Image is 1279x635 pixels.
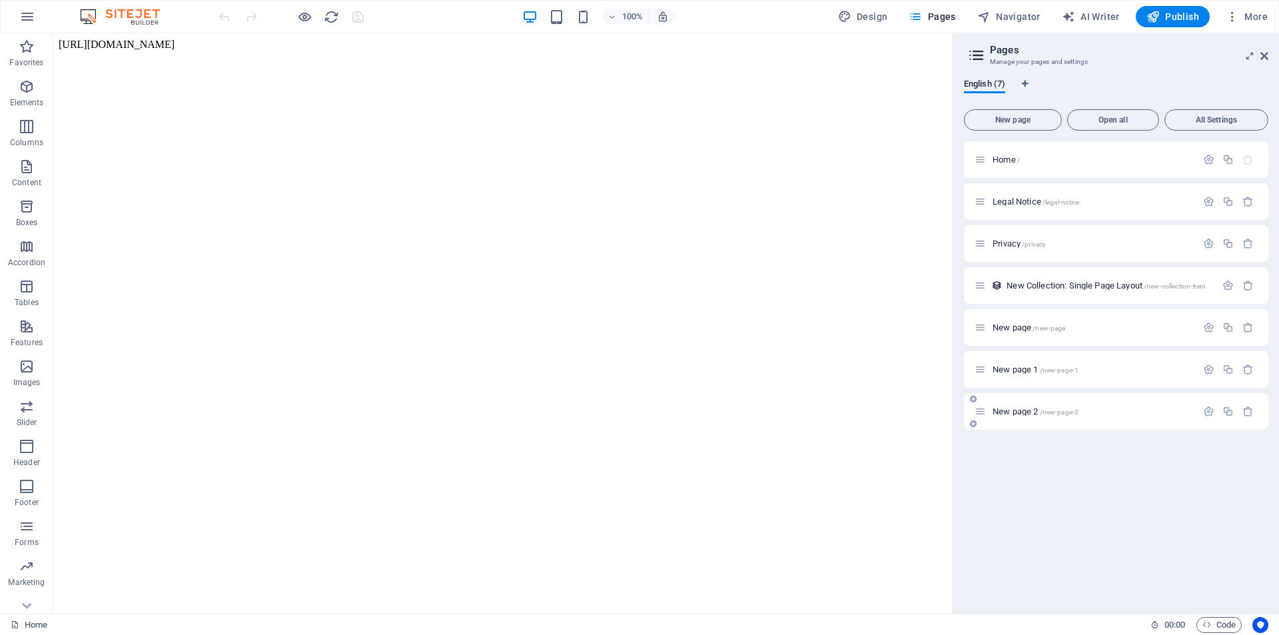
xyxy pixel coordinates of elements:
span: Click to open page [993,406,1078,416]
button: Pages [903,6,961,27]
span: : [1174,620,1176,630]
div: Settings [1203,364,1214,375]
div: New page/new-page [989,323,1196,332]
button: AI Writer [1057,6,1125,27]
button: Design [833,6,893,27]
span: More [1226,10,1268,23]
div: Language Tabs [964,79,1268,104]
button: Click here to leave preview mode and continue editing [296,9,312,25]
h3: Manage your pages and settings [990,56,1242,68]
span: English (7) [964,76,1005,95]
img: Editor Logo [77,9,177,25]
div: Remove [1242,238,1254,249]
div: Design (Ctrl+Alt+Y) [833,6,893,27]
div: Settings [1203,238,1214,249]
span: /new-collection-item [1144,283,1206,290]
i: Reload page [324,9,339,25]
span: /privacy [1022,241,1046,248]
button: Open all [1067,109,1159,131]
div: The startpage cannot be deleted [1242,154,1254,165]
div: Remove [1242,280,1254,291]
button: reload [323,9,339,25]
div: Settings [1222,280,1234,291]
div: New page 2/new-page-2 [989,407,1196,416]
span: Pages [909,10,955,23]
span: Design [838,10,888,23]
p: Content [12,177,41,188]
h6: Session time [1150,617,1186,633]
span: Click to open page [1007,281,1206,291]
div: Settings [1203,406,1214,417]
span: AI Writer [1062,10,1120,23]
div: Settings [1203,154,1214,165]
p: Marketing [8,577,45,588]
p: Elements [10,97,44,108]
span: New page [993,322,1065,332]
i: On resize automatically adjust zoom level to fit chosen device. [657,11,669,23]
div: New Collection: Single Page Layout/new-collection-item [1003,281,1216,290]
span: / [1017,157,1020,164]
div: Settings [1203,196,1214,207]
body: [URL][DOMAIN_NAME] [5,5,894,17]
span: /new-page-1 [1040,366,1079,374]
div: New page 1/new-page-1 [989,365,1196,374]
span: /new-page-2 [1040,408,1079,416]
button: Usercentrics [1252,617,1268,633]
button: All Settings [1164,109,1268,131]
span: Code [1202,617,1236,633]
h6: 100% [622,9,643,25]
a: Click to cancel selection. Double-click to open Pages [11,617,47,633]
div: Duplicate [1222,238,1234,249]
div: This layout is used as a template for all items (e.g. a blog post) of this collection. The conten... [991,280,1003,291]
span: All Settings [1170,116,1262,124]
p: Favorites [9,57,43,68]
div: Home/ [989,155,1196,164]
button: Code [1196,617,1242,633]
button: New page [964,109,1062,131]
span: /legal-notice [1043,199,1080,206]
p: Boxes [16,217,38,228]
button: More [1220,6,1273,27]
button: Navigator [972,6,1046,27]
span: Click to open page [993,155,1020,165]
span: Publish [1146,10,1199,23]
span: Click to open page [993,239,1046,249]
p: Columns [10,137,43,148]
div: Remove [1242,406,1254,417]
span: 00 00 [1164,617,1185,633]
span: Navigator [977,10,1041,23]
button: Publish [1136,6,1210,27]
p: Forms [15,537,39,548]
div: Remove [1242,322,1254,333]
p: Tables [15,297,39,308]
span: /new-page [1033,324,1065,332]
p: Features [11,337,43,348]
span: Open all [1073,116,1153,124]
button: 100% [602,9,649,25]
h2: Pages [990,44,1268,56]
div: Duplicate [1222,196,1234,207]
p: Footer [15,497,39,508]
div: Duplicate [1222,322,1234,333]
div: Remove [1242,196,1254,207]
p: Accordion [8,257,45,268]
p: Images [13,377,41,388]
p: Header [13,457,40,468]
div: Remove [1242,364,1254,375]
span: New page [970,116,1056,124]
div: Duplicate [1222,406,1234,417]
div: Duplicate [1222,364,1234,375]
span: Click to open page [993,197,1079,207]
div: Duplicate [1222,154,1234,165]
div: Settings [1203,322,1214,333]
span: New page 1 [993,364,1078,374]
p: Slider [17,417,37,428]
div: Legal Notice/legal-notice [989,197,1196,206]
div: Privacy/privacy [989,239,1196,248]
